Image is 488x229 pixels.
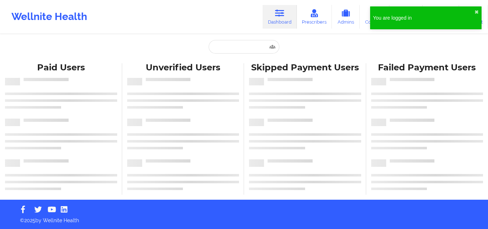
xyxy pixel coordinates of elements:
div: Paid Users [5,62,117,73]
a: Coaches [360,5,389,29]
a: Dashboard [263,5,297,29]
div: Unverified Users [127,62,239,73]
a: Prescribers [297,5,332,29]
div: You are logged in [373,14,474,21]
button: close [474,9,479,15]
div: Failed Payment Users [371,62,483,73]
div: Skipped Payment Users [249,62,361,73]
a: Admins [332,5,360,29]
p: © 2025 by Wellnite Health [15,212,473,224]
